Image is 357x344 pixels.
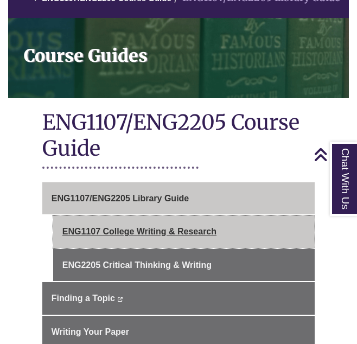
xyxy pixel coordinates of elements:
[42,182,315,215] a: ENG1107/ENG2205 Library Guide
[17,18,349,84] h1: Course Guides
[42,282,315,315] a: Finding a Topic
[53,249,315,282] a: ENG2205 Critical Thinking & Writing
[117,297,123,302] i: This link opens in a new window
[42,109,315,164] h1: ENG1107/ENG2205 Course Guide
[52,327,129,336] span: Writing Your Paper
[53,215,315,248] a: ENG1107 College Writing & Research
[52,194,189,203] span: ENG1107/ENG2205 Library Guide
[314,147,354,162] a: Back to Top
[8,18,349,98] a: Course Guides
[52,294,115,303] span: Finding a Topic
